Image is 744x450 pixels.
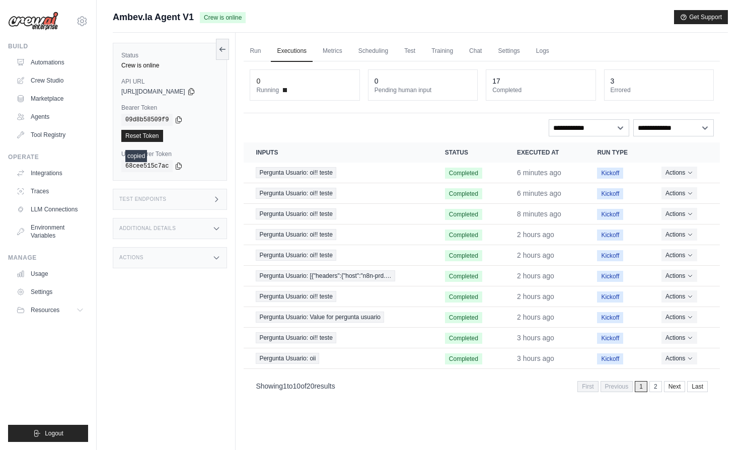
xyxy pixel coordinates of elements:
[12,127,88,143] a: Tool Registry
[256,229,420,240] a: View execution details for Pergunta Usuario
[694,402,744,450] iframe: Chat Widget
[256,229,336,240] span: Pergunta Usuario: oi!! teste
[256,188,336,199] span: Pergunta Usuario: oi!! teste
[661,208,697,220] button: Actions for execution
[445,209,482,220] span: Completed
[121,88,185,96] span: [URL][DOMAIN_NAME]
[661,229,697,241] button: Actions for execution
[597,250,623,261] span: Kickoff
[517,251,554,259] time: September 15, 2025 at 16:16 GMT-3
[505,142,585,163] th: Executed at
[256,332,336,343] span: Pergunta Usuario: oi!! teste
[125,150,147,162] div: copied
[256,86,279,94] span: Running
[293,382,301,390] span: 10
[12,165,88,181] a: Integrations
[597,312,623,323] span: Kickoff
[31,306,59,314] span: Resources
[256,270,420,281] a: View execution details for Pergunta Usuario
[283,382,287,390] span: 1
[244,142,720,399] section: Crew executions table
[113,10,194,24] span: Ambev.Ia Agent V1
[256,167,336,178] span: Pergunta Usuario: oi!! teste
[585,142,649,163] th: Run Type
[661,270,697,282] button: Actions for execution
[12,54,88,70] a: Automations
[517,189,561,197] time: September 15, 2025 at 17:50 GMT-3
[661,352,697,364] button: Actions for execution
[307,382,315,390] span: 20
[445,168,482,179] span: Completed
[674,10,728,24] button: Get Support
[597,333,623,344] span: Kickoff
[119,255,143,261] h3: Actions
[121,114,173,126] code: 09d8b58509f9
[8,425,88,442] button: Logout
[611,76,615,86] div: 3
[352,41,394,62] a: Scheduling
[121,51,218,59] label: Status
[661,290,697,303] button: Actions for execution
[119,196,167,202] h3: Test Endpoints
[597,188,623,199] span: Kickoff
[317,41,348,62] a: Metrics
[425,41,459,62] a: Training
[597,209,623,220] span: Kickoff
[256,270,395,281] span: Pergunta Usuario: [{"headers":{"host":"n8n-prd.…
[12,302,88,318] button: Resources
[256,291,420,302] a: View execution details for Pergunta Usuario
[256,312,384,323] span: Pergunta Usuario: Value for pergunta usuario
[256,353,420,364] a: View execution details for Pergunta Usuario
[661,332,697,344] button: Actions for execution
[12,284,88,300] a: Settings
[12,266,88,282] a: Usage
[517,334,554,342] time: September 15, 2025 at 15:26 GMT-3
[694,402,744,450] div: Widget de chat
[661,167,697,179] button: Actions for execution
[517,272,554,280] time: September 15, 2025 at 15:57 GMT-3
[492,76,500,86] div: 17
[649,381,662,392] a: 2
[256,250,336,261] span: Pergunta Usuario: oi!! teste
[121,78,218,86] label: API URL
[12,91,88,107] a: Marketplace
[8,153,88,161] div: Operate
[375,76,379,86] div: 0
[256,332,420,343] a: View execution details for Pergunta Usuario
[256,291,336,302] span: Pergunta Usuario: oi!! teste
[635,381,647,392] span: 1
[244,373,720,399] nav: Pagination
[577,381,598,392] span: First
[244,142,432,163] th: Inputs
[463,41,488,62] a: Chat
[445,333,482,344] span: Completed
[12,219,88,244] a: Environment Variables
[45,429,63,437] span: Logout
[517,210,561,218] time: September 15, 2025 at 17:48 GMT-3
[517,169,561,177] time: September 15, 2025 at 17:50 GMT-3
[661,311,697,323] button: Actions for execution
[445,250,482,261] span: Completed
[244,41,267,62] a: Run
[445,353,482,364] span: Completed
[256,353,319,364] span: Pergunta Usuario: oii
[12,183,88,199] a: Traces
[256,381,335,391] p: Showing to of results
[271,41,313,62] a: Executions
[611,86,707,94] dt: Errored
[530,41,555,62] a: Logs
[8,254,88,262] div: Manage
[121,160,173,172] code: 68cee515c7ac
[661,249,697,261] button: Actions for execution
[119,226,176,232] h3: Additional Details
[577,381,708,392] nav: Pagination
[517,231,554,239] time: September 15, 2025 at 16:20 GMT-3
[445,291,482,303] span: Completed
[12,201,88,217] a: LLM Connections
[664,381,686,392] a: Next
[375,86,471,94] dt: Pending human input
[517,313,554,321] time: September 15, 2025 at 15:36 GMT-3
[121,150,218,158] label: User Bearer Token
[121,130,163,142] a: Reset Token
[121,104,218,112] label: Bearer Token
